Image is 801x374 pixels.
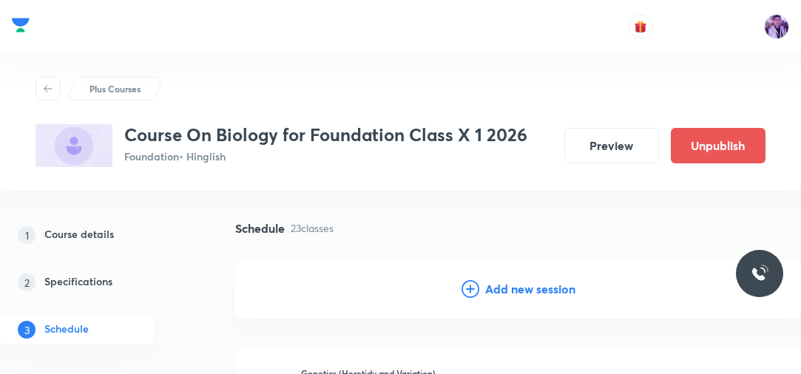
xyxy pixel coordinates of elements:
a: Company Logo [12,14,30,40]
p: 2 [18,273,36,291]
button: avatar [629,15,652,38]
h4: Add new session [485,283,575,295]
h5: Course details [44,226,114,244]
h4: Schedule [235,222,285,234]
h3: Course On Biology for Foundation Class X 1 2026 [124,124,527,146]
h5: Schedule [44,321,89,339]
img: Company Logo [12,14,30,36]
img: avatar [634,20,647,33]
p: 1 [18,226,36,244]
button: Preview [564,128,659,163]
p: Foundation • Hinglish [124,149,527,164]
h5: Specifications [44,273,112,291]
p: Plus Courses [89,82,141,95]
img: 7D6E581B-D74F-4411-B20D-8AFB07C370DB_plus.png [36,124,112,167]
img: ttu [751,265,768,282]
p: 23 classes [291,220,334,236]
button: Unpublish [671,128,765,163]
img: preeti Tripathi [764,14,789,39]
p: 3 [18,321,36,339]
